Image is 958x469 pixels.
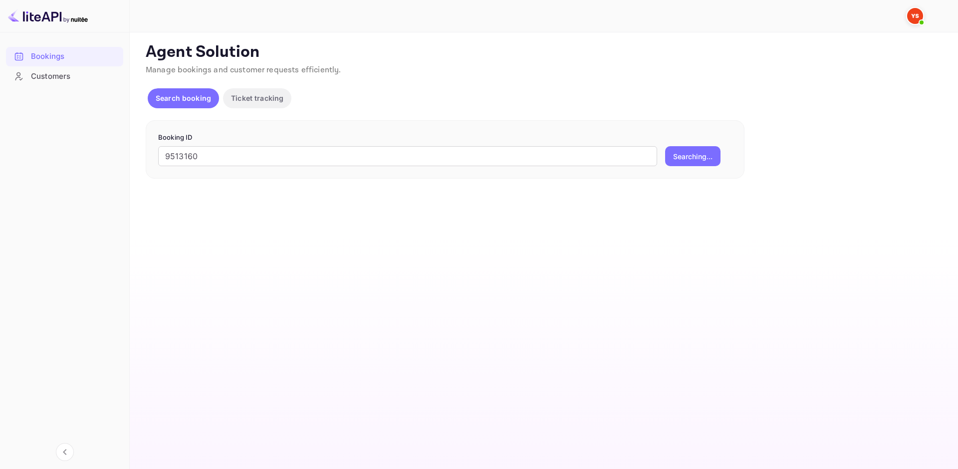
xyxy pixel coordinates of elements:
button: Collapse navigation [56,443,74,461]
p: Ticket tracking [231,93,283,103]
img: Yandex Support [907,8,923,24]
span: Manage bookings and customer requests efficiently. [146,65,341,75]
p: Booking ID [158,133,732,143]
div: Bookings [6,47,123,66]
img: LiteAPI logo [8,8,88,24]
p: Agent Solution [146,42,940,62]
input: Enter Booking ID (e.g., 63782194) [158,146,657,166]
div: Bookings [31,51,118,62]
p: Search booking [156,93,211,103]
button: Searching... [665,146,720,166]
a: Bookings [6,47,123,65]
div: Customers [31,71,118,82]
div: Customers [6,67,123,86]
a: Customers [6,67,123,85]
